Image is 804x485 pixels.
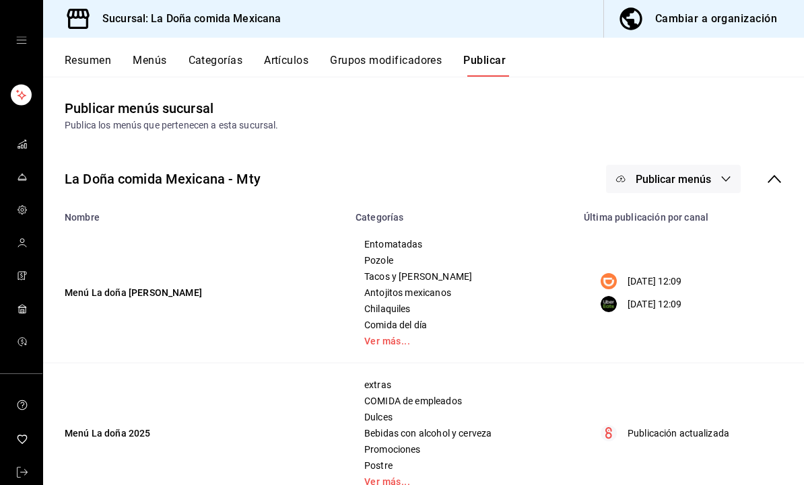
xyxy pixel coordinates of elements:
td: Menú La doña [PERSON_NAME] [43,223,347,363]
div: Cambiar a organización [655,9,777,28]
span: Entomatadas [364,239,559,249]
span: COMIDA de empleados [364,396,559,406]
span: Bebidas con alcohol y cerveza [364,428,559,438]
div: Publicar menús sucursal [65,98,213,118]
span: Pozole [364,256,559,265]
th: Última publicación por canal [576,204,804,223]
a: Ver más... [364,336,559,346]
p: [DATE] 12:09 [628,274,682,289]
p: Publicación actualizada [628,426,729,441]
button: Artículos [264,54,308,77]
span: extras [364,380,559,389]
span: Postre [364,461,559,470]
th: Categorías [347,204,576,223]
button: Publicar menús [606,165,741,193]
span: Promociones [364,445,559,454]
button: Menús [133,54,166,77]
span: Antojitos mexicanos [364,288,559,297]
th: Nombre [43,204,347,223]
button: Publicar [463,54,506,77]
div: navigation tabs [65,54,804,77]
h3: Sucursal: La Doña comida Mexicana [92,11,281,27]
button: open drawer [16,35,27,46]
span: Chilaquiles [364,304,559,313]
span: Comida del día [364,320,559,330]
div: La Doña comida Mexicana - Mty [65,169,261,189]
button: Resumen [65,54,111,77]
div: Publica los menús que pertenecen a esta sucursal. [65,118,782,133]
button: Grupos modificadores [330,54,442,77]
p: [DATE] 12:09 [628,297,682,311]
span: Dulces [364,412,559,422]
span: Publicar menús [636,173,711,186]
span: Tacos y [PERSON_NAME] [364,272,559,281]
button: Categorías [189,54,243,77]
